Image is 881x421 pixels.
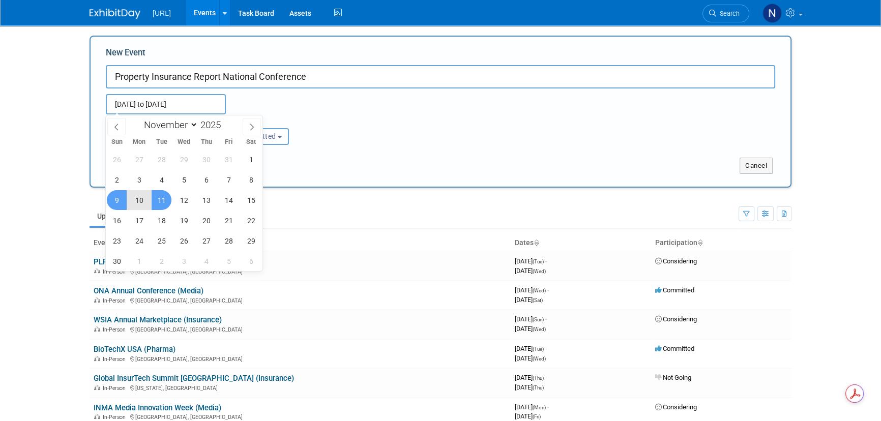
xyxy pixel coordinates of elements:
span: November 7, 2025 [219,170,239,190]
span: Sun [106,139,128,145]
span: December 3, 2025 [174,251,194,271]
span: November 5, 2025 [174,170,194,190]
span: Search [716,10,740,17]
span: [URL] [153,9,171,17]
span: (Fri) [533,414,541,419]
span: November 8, 2025 [241,170,261,190]
a: INMA Media Innovation Week (Media) [94,403,221,412]
span: - [547,286,549,294]
span: November 10, 2025 [129,190,149,210]
span: October 31, 2025 [219,149,239,169]
span: (Tue) [533,346,544,352]
button: Cancel [740,158,773,174]
span: November 11, 2025 [152,190,171,210]
span: November 26, 2025 [174,231,194,251]
div: Participation: [220,114,318,128]
span: - [545,374,547,381]
span: [DATE] [515,403,549,411]
input: Year [198,119,228,131]
span: November 6, 2025 [196,170,216,190]
span: In-Person [103,297,129,304]
a: Search [702,5,749,22]
span: November 30, 2025 [107,251,127,271]
span: - [545,315,547,323]
div: [GEOGRAPHIC_DATA], [GEOGRAPHIC_DATA] [94,354,507,363]
span: Considering [655,315,697,323]
span: December 2, 2025 [152,251,171,271]
span: November 18, 2025 [152,211,171,230]
span: November 3, 2025 [129,170,149,190]
span: In-Person [103,326,129,333]
div: [US_STATE], [GEOGRAPHIC_DATA] [94,383,507,392]
span: - [545,345,547,352]
span: November 13, 2025 [196,190,216,210]
span: November 20, 2025 [196,211,216,230]
span: [DATE] [515,345,547,352]
span: November 9, 2025 [107,190,127,210]
span: November 1, 2025 [241,149,261,169]
span: [DATE] [515,286,549,294]
a: Sort by Participation Type [697,238,702,247]
label: New Event [106,47,145,63]
span: - [547,403,549,411]
span: Considering [655,403,697,411]
span: November 24, 2025 [129,231,149,251]
div: Attendance / Format: [106,114,204,128]
span: Considering [655,257,697,265]
span: November 25, 2025 [152,231,171,251]
span: November 28, 2025 [219,231,239,251]
span: In-Person [103,356,129,363]
span: Committed [655,345,694,352]
span: Mon [128,139,151,145]
span: (Mon) [533,405,546,410]
span: December 5, 2025 [219,251,239,271]
span: December 4, 2025 [196,251,216,271]
img: In-Person Event [94,356,100,361]
span: November 4, 2025 [152,170,171,190]
img: In-Person Event [94,297,100,303]
span: October 30, 2025 [196,149,216,169]
span: December 1, 2025 [129,251,149,271]
span: (Wed) [533,326,546,332]
span: [DATE] [515,257,547,265]
span: November 29, 2025 [241,231,261,251]
span: Thu [195,139,218,145]
span: November 12, 2025 [174,190,194,210]
select: Month [139,118,198,131]
th: Dates [511,234,651,252]
input: Name of Trade Show / Conference [106,65,775,88]
a: ONA Annual Conference (Media) [94,286,203,295]
span: [DATE] [515,267,546,275]
a: BioTechX USA (Pharma) [94,345,175,354]
img: ExhibitDay [90,9,140,19]
a: WSIA Annual Marketplace (Insurance) [94,315,222,324]
span: [DATE] [515,354,546,362]
a: Global InsurTech Summit [GEOGRAPHIC_DATA] (Insurance) [94,374,294,383]
span: November 15, 2025 [241,190,261,210]
span: [DATE] [515,412,541,420]
div: [GEOGRAPHIC_DATA], [GEOGRAPHIC_DATA] [94,325,507,333]
span: (Wed) [533,268,546,274]
span: November 21, 2025 [219,211,239,230]
span: October 28, 2025 [152,149,171,169]
span: November 2, 2025 [107,170,127,190]
span: November 16, 2025 [107,211,127,230]
img: In-Person Event [94,414,100,419]
span: - [545,257,547,265]
span: Not Going [655,374,691,381]
span: (Sat) [533,297,543,303]
span: November 22, 2025 [241,211,261,230]
span: [DATE] [515,296,543,304]
a: Sort by Start Date [534,238,539,247]
span: Committed [655,286,694,294]
input: Start Date - End Date [106,94,226,114]
span: (Sun) [533,317,544,322]
div: [GEOGRAPHIC_DATA], [GEOGRAPHIC_DATA] [94,412,507,420]
span: Fri [218,139,240,145]
a: PLRB Regional Innovation Summit (Insurance) [94,257,248,266]
span: (Wed) [533,356,546,362]
span: In-Person [103,268,129,275]
img: In-Person Event [94,268,100,274]
span: (Thu) [533,385,544,390]
span: (Thu) [533,375,544,381]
